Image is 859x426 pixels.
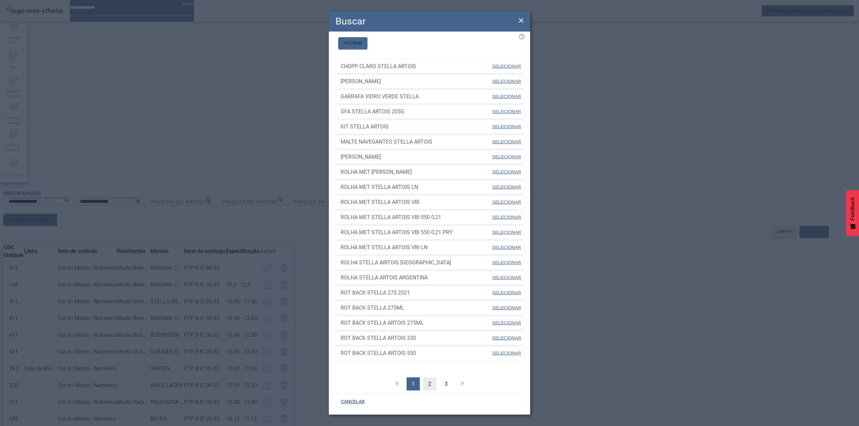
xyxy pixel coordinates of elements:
button: FILTRAR [338,37,367,49]
span: SELECIONAR [492,64,521,69]
span: SELECIONAR [492,245,521,250]
span: FILTRAR [344,40,362,47]
button: SELECIONAR [492,347,522,359]
span: SELECIONAR [492,320,521,325]
h2: Buscar [336,14,366,29]
span: ROLHA MET STELLA ARTOIS VBI LN [341,244,492,252]
span: CHOPP CLARO STELLA ARTOIS [341,62,492,70]
span: SELECIONAR [492,154,521,159]
span: [PERSON_NAME] [341,153,492,161]
span: ROLHA STELLA AIRTOIS [GEOGRAPHIC_DATA] [341,259,492,267]
span: SELECIONAR [492,215,521,220]
span: ROLHA MET [PERSON_NAME] [341,168,492,176]
button: SELECIONAR [492,226,522,238]
span: SELECIONAR [492,230,521,235]
button: SELECIONAR [492,257,522,269]
span: SELECIONAR [492,260,521,265]
span: SELECIONAR [492,335,521,340]
button: SELECIONAR [492,211,522,223]
button: Feedback - Mostrar pesquisa [846,190,859,236]
button: SELECIONAR [492,166,522,178]
span: SELECIONAR [492,94,521,99]
span: KIT STELLA ARTOIS [341,123,492,131]
span: [PERSON_NAME] [341,77,492,86]
span: Feedback [850,197,856,220]
span: ROT BACK STELLA ARTOIS 330 [341,334,492,342]
span: GFA STELLA ARTOIS 205G [341,108,492,116]
button: SELECIONAR [492,136,522,148]
span: ROT BACK STELLA ARTOIS 275ML [341,319,492,327]
span: MALTE NAVEGANTES STELLA ARTOIS [341,138,492,146]
span: SELECIONAR [492,79,521,84]
span: ROLHA MET STELLA ARTOIS VBI [341,198,492,206]
button: SELECIONAR [492,181,522,193]
button: SELECIONAR [492,151,522,163]
span: SELECIONAR [492,124,521,129]
span: SELECIONAR [492,200,521,205]
span: CANCELAR [341,398,365,405]
span: ROLHA MET STELLA ARTOIS LN [341,183,492,191]
span: SELECIONAR [492,184,521,190]
span: SELECIONAR [492,109,521,114]
button: SELECIONAR [492,91,522,103]
button: SELECIONAR [492,332,522,344]
span: ROLHA MET STELLA ARTOIS VBI 550 0,21 [341,213,492,221]
span: ROT BACK STELLA ARTOIS 550 [341,349,492,357]
button: SELECIONAR [492,121,522,133]
span: 2 [428,380,431,388]
button: SELECIONAR [492,242,522,254]
button: SELECIONAR [492,317,522,329]
span: SELECIONAR [492,305,521,310]
span: SELECIONAR [492,275,521,280]
button: SELECIONAR [492,302,522,314]
button: SELECIONAR [492,287,522,299]
span: ROT BACK STELLA 275ML [341,304,492,312]
button: SELECIONAR [492,75,522,88]
span: GARRAFA VIDRO VERDE STELLA [341,93,492,101]
span: SELECIONAR [492,351,521,356]
button: SELECIONAR [492,196,522,208]
button: SELECIONAR [492,272,522,284]
button: CANCELAR [336,396,370,408]
span: 3 [445,380,448,388]
button: SELECIONAR [492,60,522,72]
span: ROLHA STELLA ARTOIS ARGENTINA [341,274,492,282]
button: SELECIONAR [492,106,522,118]
span: SELECIONAR [492,290,521,295]
span: ROLHA MET STELLA ARTOIS VBI 550 0,21 PRY [341,228,492,236]
span: SELECIONAR [492,169,521,174]
span: SELECIONAR [492,139,521,144]
span: ROT BACK STELLA 275 2021 [341,289,492,297]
